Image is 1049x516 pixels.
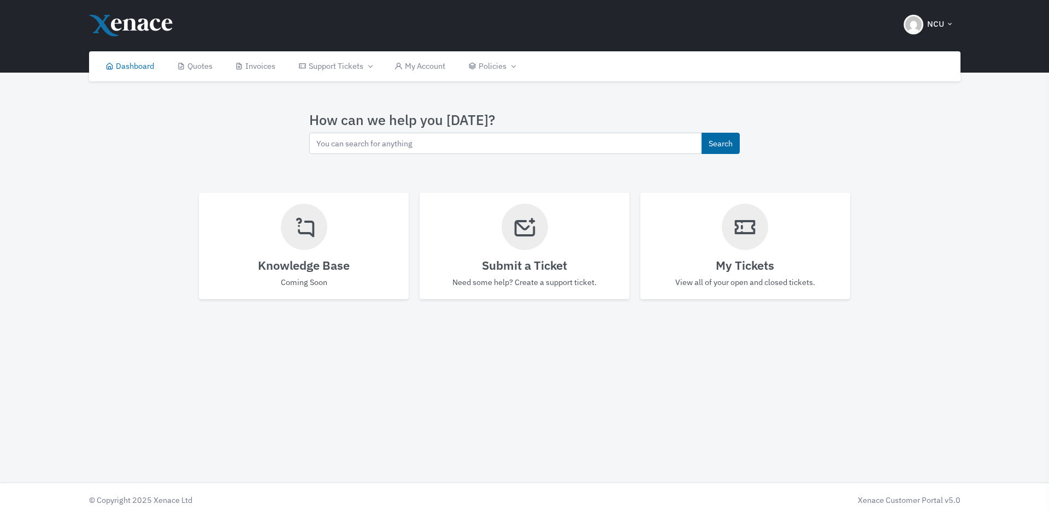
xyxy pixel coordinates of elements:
[651,258,839,272] h4: My Tickets
[897,5,960,44] button: NCU
[457,51,526,81] a: Policies
[84,494,525,506] div: © Copyright 2025 Xenace Ltd
[702,133,740,154] button: Search
[224,51,287,81] a: Invoices
[309,133,702,154] input: You can search for anything
[640,193,850,299] a: My Tickets View all of your open and closed tickets.
[166,51,224,81] a: Quotes
[420,193,629,299] a: Submit a Ticket Need some help? Create a support ticket.
[651,276,839,288] p: View all of your open and closed tickets.
[210,258,398,272] h4: Knowledge Base
[904,15,923,34] img: Header Avatar
[431,276,618,288] p: Need some help? Create a support ticket.
[431,258,618,272] h4: Submit a Ticket
[530,494,960,506] div: Xenace Customer Portal v5.0
[199,193,409,299] a: Knowledge Base Coming Soon
[95,51,166,81] a: Dashboard
[927,18,944,31] span: NCU
[384,51,457,81] a: My Account
[287,51,383,81] a: Support Tickets
[210,276,398,288] p: Coming Soon
[309,112,740,128] h3: How can we help you [DATE]?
